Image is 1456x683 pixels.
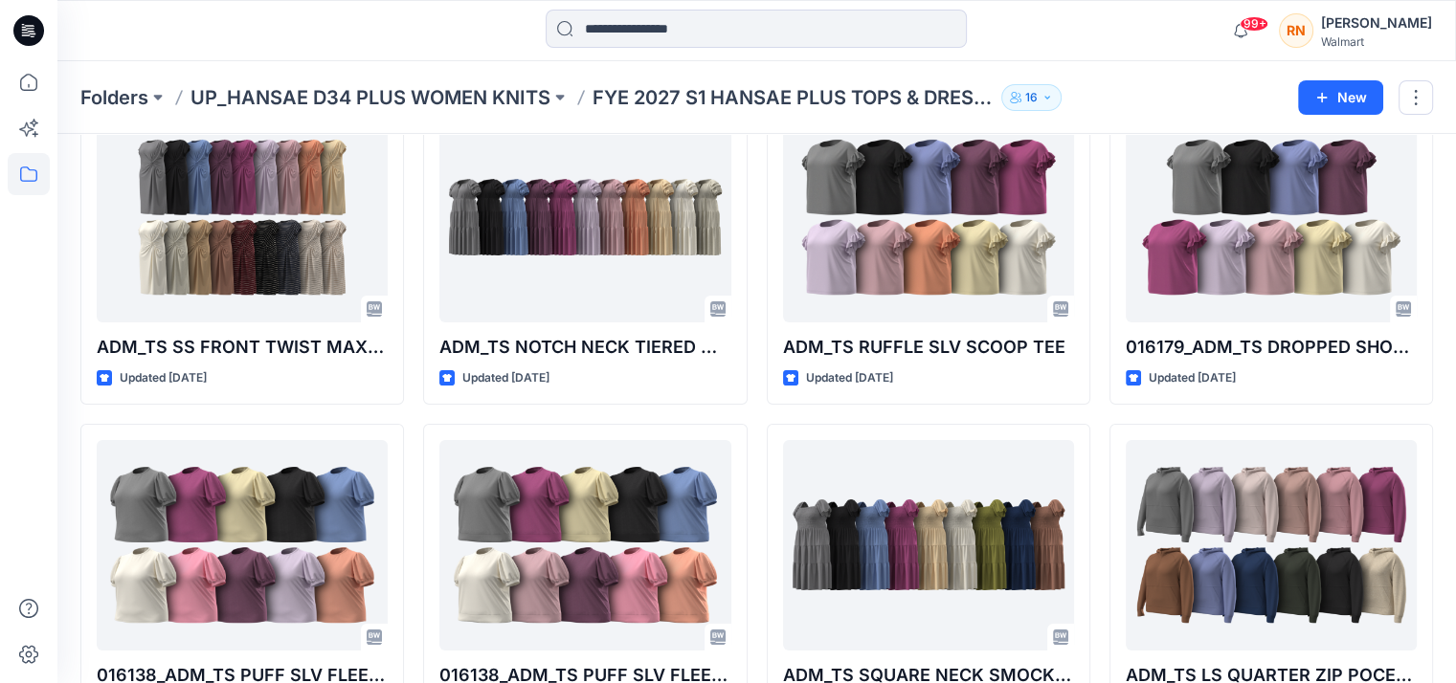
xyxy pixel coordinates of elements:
[1321,11,1432,34] div: [PERSON_NAME]
[439,112,730,322] a: ADM_TS NOTCH NECK TIERED MAXI
[439,440,730,650] a: 016138_ADM_TS PUFF SLV FLEECE
[1001,84,1062,111] button: 16
[1240,16,1268,32] span: 99+
[1149,368,1236,388] p: Updated [DATE]
[593,84,994,111] p: FYE 2027 S1 HANSAE PLUS TOPS & DRESSES
[1025,87,1038,108] p: 16
[1126,334,1417,361] p: 016179_ADM_TS DROPPED SHOULDER RUFFLE SLEEVE TEE
[462,368,549,388] p: Updated [DATE]
[1126,440,1417,650] a: ADM_TS LS QUARTER ZIP POCEKT FLEECE
[80,84,148,111] a: Folders
[97,112,388,322] a: ADM_TS SS FRONT TWIST MAXI DRESS
[1279,13,1313,48] div: RN
[1298,80,1383,115] button: New
[783,440,1074,650] a: ADM_TS SQUARE NECK SMOCKED MIDI
[439,334,730,361] p: ADM_TS NOTCH NECK TIERED MAXI
[806,368,893,388] p: Updated [DATE]
[120,368,207,388] p: Updated [DATE]
[1321,34,1432,49] div: Walmart
[97,334,388,361] p: ADM_TS SS FRONT TWIST MAXI DRESS
[190,84,550,111] a: UP_HANSAE D34 PLUS WOMEN KNITS
[1126,112,1417,322] a: 016179_ADM_TS DROPPED SHOULDER RUFFLE SLEEVE TEE
[97,440,388,650] a: 016138_ADM_TS PUFF SLV FLEECE_OPT
[783,112,1074,322] a: ADM_TS RUFFLE SLV SCOOP TEE
[783,334,1074,361] p: ADM_TS RUFFLE SLV SCOOP TEE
